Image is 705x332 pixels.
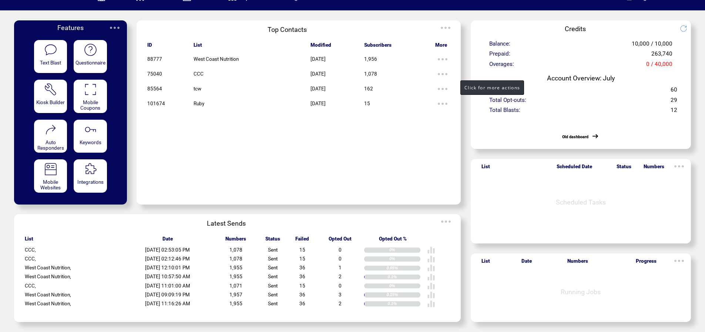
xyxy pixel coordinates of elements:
[339,247,342,253] span: 0
[379,236,407,246] span: Opted Out %
[40,179,61,190] span: Mobile Websites
[364,71,377,77] span: 1,078
[147,101,165,106] span: 101674
[194,42,202,52] span: List
[387,301,420,306] div: 0.1%
[632,40,672,51] span: 10,000 / 10,000
[229,247,242,253] span: 1,078
[25,301,71,306] span: West Coast Nutrition,
[489,50,510,61] span: Prepaid:
[194,56,239,62] span: West Coast Nutrition
[74,80,107,113] a: Mobile Coupons
[644,164,664,173] span: Numbers
[389,248,420,252] div: 0%
[229,301,242,306] span: 1,955
[162,236,173,246] span: Date
[25,256,36,262] span: CCC,
[36,100,65,105] span: Kiosk Builder
[646,61,672,72] span: 0 / 40,000
[299,265,305,270] span: 36
[427,273,435,281] img: poll%20-%20white.svg
[229,265,242,270] span: 1,955
[364,56,377,62] span: 1,956
[310,42,331,52] span: Modified
[464,84,520,91] span: Click for more actions
[75,60,105,66] span: Questionnaire
[268,26,307,33] span: Top Contacts
[194,101,204,106] span: Ruby
[84,83,97,96] img: coupons.svg
[562,135,588,139] a: Old dashboard
[339,292,342,298] span: 3
[145,247,190,253] span: [DATE] 02:53:05 PM
[680,25,694,32] img: refresh.png
[268,283,278,289] span: Sent
[299,292,305,298] span: 36
[84,162,97,176] img: integrations.svg
[567,258,588,268] span: Numbers
[34,120,67,153] a: Auto Responders
[489,61,514,72] span: Overages:
[299,247,305,253] span: 15
[25,283,36,289] span: CCC,
[339,256,342,262] span: 0
[427,291,435,299] img: poll%20-%20white.svg
[636,258,657,268] span: Progress
[310,86,326,92] span: [DATE]
[521,258,532,268] span: Date
[145,283,190,289] span: [DATE] 11:01:00 AM
[556,198,606,206] span: Scheduled Tasks
[37,140,64,151] span: Auto Responders
[194,86,201,92] span: tcw
[145,265,190,270] span: [DATE] 12:10:01 PM
[427,255,435,263] img: poll%20-%20white.svg
[481,164,490,173] span: List
[80,100,100,111] span: Mobile Coupons
[364,86,373,92] span: 162
[299,301,305,306] span: 36
[25,247,36,253] span: CCC,
[268,274,278,279] span: Sent
[427,264,435,272] img: poll%20-%20white.svg
[147,71,162,77] span: 75040
[268,301,278,306] span: Sent
[438,20,453,35] img: ellypsis.svg
[435,82,450,96] img: ellypsis.svg
[561,288,601,296] span: Running Jobs
[439,214,453,229] img: ellypsis.svg
[107,20,122,35] img: ellypsis.svg
[34,80,67,113] a: Kiosk Builder
[74,159,107,193] a: Integrations
[489,40,510,51] span: Balance:
[40,60,61,66] span: Text Blast
[672,253,686,268] img: ellypsis.svg
[147,56,162,62] span: 88777
[25,274,71,279] span: West Coast Nutrition,
[557,164,592,173] span: Scheduled Date
[229,283,242,289] span: 1,071
[329,236,352,246] span: Opted Out
[310,56,326,62] span: [DATE]
[84,43,97,57] img: questionnaire.svg
[268,265,278,270] span: Sent
[44,162,58,176] img: mobile-websites.svg
[364,101,370,106] span: 15
[145,301,190,306] span: [DATE] 11:16:26 AM
[207,219,246,227] span: Latest Sends
[145,274,190,279] span: [DATE] 10:57:50 AM
[147,86,162,92] span: 85564
[229,256,242,262] span: 1,078
[387,275,420,279] div: 0.1%
[671,86,677,97] span: 60
[435,96,450,111] img: ellypsis.svg
[145,292,190,298] span: [DATE] 09:09:19 PM
[547,74,615,82] span: Account Overview: July
[147,42,152,52] span: ID
[25,265,71,270] span: West Coast Nutrition,
[672,159,686,174] img: ellypsis.svg
[44,123,58,136] img: auto-responders.svg
[265,236,280,246] span: Status
[44,83,58,96] img: tool%201.svg
[435,42,447,52] span: More
[671,97,677,107] span: 29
